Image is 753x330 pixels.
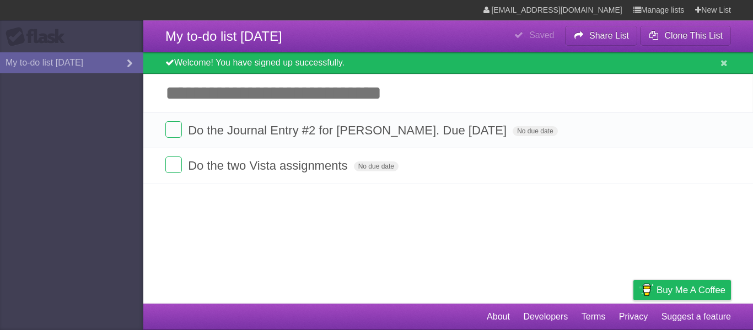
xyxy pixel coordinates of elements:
[165,156,182,173] label: Done
[582,306,606,327] a: Terms
[188,123,509,137] span: Do the Journal Entry #2 for [PERSON_NAME]. Due [DATE]
[619,306,648,327] a: Privacy
[165,121,182,138] label: Done
[661,306,731,327] a: Suggest a feature
[188,159,350,172] span: Do the two Vista assignments
[640,26,731,46] button: Clone This List
[565,26,638,46] button: Share List
[513,126,557,136] span: No due date
[664,31,723,40] b: Clone This List
[523,306,568,327] a: Developers
[589,31,629,40] b: Share List
[165,29,282,44] span: My to-do list [DATE]
[143,52,753,74] div: Welcome! You have signed up successfully.
[354,161,399,171] span: No due date
[639,280,654,299] img: Buy me a coffee
[657,280,725,300] span: Buy me a coffee
[487,306,510,327] a: About
[529,30,554,40] b: Saved
[6,27,72,47] div: Flask
[633,280,731,300] a: Buy me a coffee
